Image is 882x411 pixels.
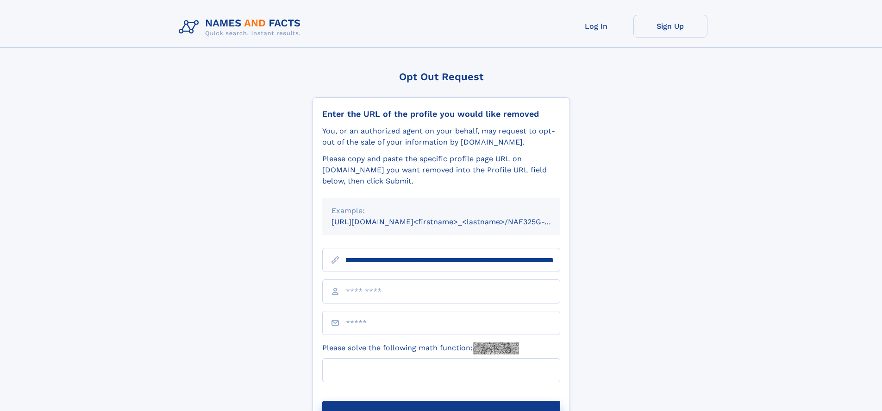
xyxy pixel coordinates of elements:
[322,342,519,354] label: Please solve the following math function:
[559,15,633,38] a: Log In
[175,15,308,40] img: Logo Names and Facts
[313,71,570,82] div: Opt Out Request
[332,217,578,226] small: [URL][DOMAIN_NAME]<firstname>_<lastname>/NAF325G-xxxxxxxx
[322,109,560,119] div: Enter the URL of the profile you would like removed
[322,126,560,148] div: You, or an authorized agent on your behalf, may request to opt-out of the sale of your informatio...
[322,153,560,187] div: Please copy and paste the specific profile page URL on [DOMAIN_NAME] you want removed into the Pr...
[633,15,707,38] a: Sign Up
[332,205,551,216] div: Example:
